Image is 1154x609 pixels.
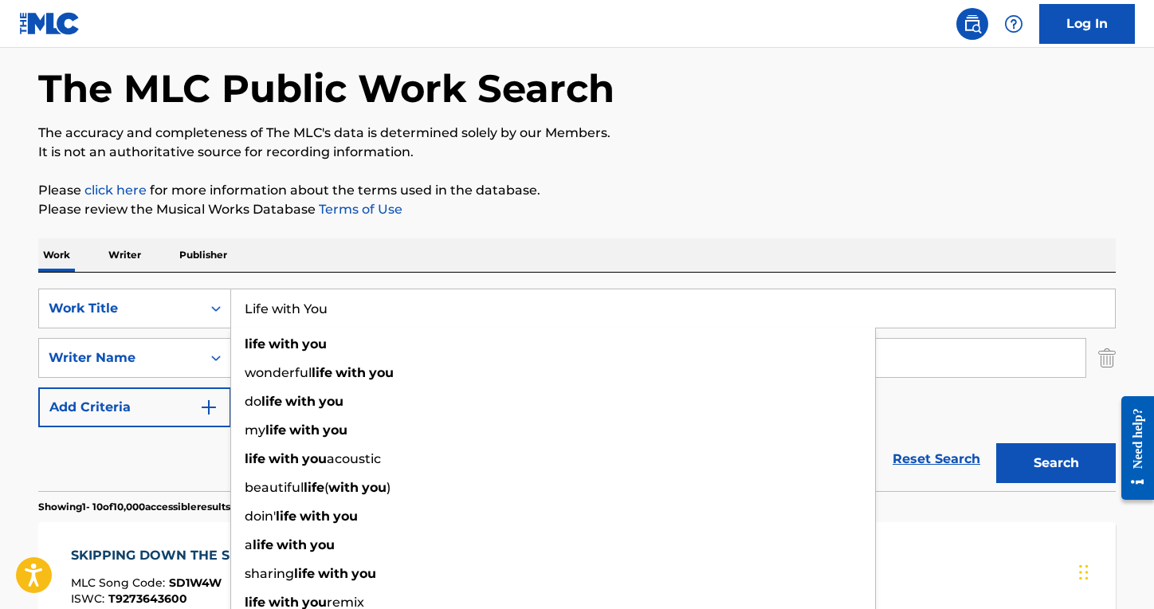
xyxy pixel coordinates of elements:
span: ( [324,480,328,495]
h1: The MLC Public Work Search [38,65,614,112]
span: doin' [245,509,276,524]
strong: with [289,422,320,438]
strong: you [302,451,327,466]
strong: life [304,480,324,495]
strong: you [310,537,335,552]
img: search [963,14,982,33]
iframe: Chat Widget [1074,532,1154,609]
strong: with [269,336,299,352]
button: Search [996,443,1116,483]
a: Terms of Use [316,202,402,217]
strong: with [277,537,307,552]
strong: life [265,422,286,438]
p: Publisher [175,238,232,272]
span: beautiful [245,480,304,495]
p: Work [38,238,75,272]
span: do [245,394,261,409]
span: T9273643600 [108,591,187,606]
p: The accuracy and completeness of The MLC's data is determined solely by our Members. [38,124,1116,143]
img: Delete Criterion [1098,338,1116,378]
strong: with [300,509,330,524]
a: Reset Search [885,442,988,477]
span: ISWC : [71,591,108,606]
strong: life [294,566,315,581]
p: Writer [104,238,146,272]
div: Writer Name [49,348,192,367]
strong: life [253,537,273,552]
strong: you [323,422,347,438]
strong: life [312,365,332,380]
strong: you [369,365,394,380]
span: acoustic [327,451,381,466]
p: Please review the Musical Works Database [38,200,1116,219]
strong: life [245,451,265,466]
strong: you [351,566,376,581]
a: Public Search [956,8,988,40]
img: MLC Logo [19,12,80,35]
div: Drag [1079,548,1089,596]
span: sharing [245,566,294,581]
strong: life [276,509,296,524]
div: Work Title [49,299,192,318]
a: Log In [1039,4,1135,44]
form: Search Form [38,289,1116,491]
div: SKIPPING DOWN THE SIDEWALK [71,546,302,565]
span: my [245,422,265,438]
span: a [245,537,253,552]
strong: life [245,336,265,352]
span: ) [387,480,391,495]
span: wonderful [245,365,312,380]
strong: life [261,394,282,409]
button: Add Criteria [38,387,231,427]
strong: with [318,566,348,581]
strong: you [333,509,358,524]
strong: with [336,365,366,380]
strong: with [285,394,316,409]
div: Help [998,8,1030,40]
img: 9d2ae6d4665cec9f34b9.svg [199,398,218,417]
strong: with [269,451,299,466]
strong: you [362,480,387,495]
iframe: Resource Center [1109,384,1154,513]
span: SD1W4W [169,576,222,590]
p: Please for more information about the terms used in the database. [38,181,1116,200]
span: MLC Song Code : [71,576,169,590]
strong: you [302,336,327,352]
img: help [1004,14,1023,33]
p: Showing 1 - 10 of 10,000 accessible results (Total 3,208,043 ) [38,500,310,514]
strong: you [319,394,343,409]
p: It is not an authoritative source for recording information. [38,143,1116,162]
strong: with [328,480,359,495]
a: click here [84,183,147,198]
